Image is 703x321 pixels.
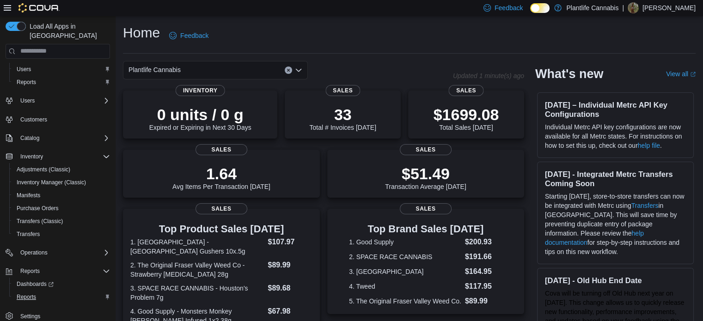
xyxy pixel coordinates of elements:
[349,297,461,306] dt: 5. The Original Fraser Valley Weed Co.
[2,132,114,145] button: Catalog
[196,203,247,214] span: Sales
[545,276,686,285] h3: [DATE] - Old Hub End Date
[17,114,51,125] a: Customers
[17,95,110,106] span: Users
[690,72,696,77] svg: External link
[13,216,110,227] span: Transfers (Classic)
[9,278,114,291] a: Dashboards
[17,280,54,288] span: Dashboards
[123,24,160,42] h1: Home
[180,31,208,40] span: Feedback
[13,203,62,214] a: Purchase Orders
[349,237,461,247] dt: 1. Good Supply
[285,67,292,74] button: Clear input
[18,3,60,12] img: Cova
[17,266,110,277] span: Reports
[176,85,225,96] span: Inventory
[309,105,376,131] div: Total # Invoices [DATE]
[13,279,110,290] span: Dashboards
[2,94,114,107] button: Users
[13,177,90,188] a: Inventory Manager (Classic)
[434,105,499,131] div: Total Sales [DATE]
[638,142,660,149] a: help file
[9,228,114,241] button: Transfers
[349,267,461,276] dt: 3. [GEOGRAPHIC_DATA]
[465,281,502,292] dd: $117.95
[13,291,40,303] a: Reports
[17,293,36,301] span: Reports
[268,260,312,271] dd: $89.99
[13,203,110,214] span: Purchase Orders
[17,166,70,173] span: Adjustments (Classic)
[2,265,114,278] button: Reports
[400,203,452,214] span: Sales
[628,2,639,13] div: Kearan Fenton
[17,192,40,199] span: Manifests
[172,164,270,190] div: Avg Items Per Transaction [DATE]
[2,150,114,163] button: Inventory
[9,76,114,89] button: Reports
[9,63,114,76] button: Users
[545,192,686,256] p: Starting [DATE], store-to-store transfers can now be integrated with Metrc using in [GEOGRAPHIC_D...
[495,3,523,12] span: Feedback
[149,105,251,131] div: Expired or Expiring in Next 30 Days
[631,202,659,209] a: Transfers
[2,113,114,126] button: Customers
[13,164,74,175] a: Adjustments (Classic)
[666,70,696,78] a: View allExternal link
[13,64,35,75] a: Users
[9,202,114,215] button: Purchase Orders
[400,144,452,155] span: Sales
[9,215,114,228] button: Transfers (Classic)
[535,67,603,81] h2: What's new
[453,72,524,79] p: Updated 1 minute(s) ago
[13,279,57,290] a: Dashboards
[268,306,312,317] dd: $67.98
[17,230,40,238] span: Transfers
[465,296,502,307] dd: $89.99
[325,85,360,96] span: Sales
[2,246,114,259] button: Operations
[26,22,110,40] span: Load All Apps in [GEOGRAPHIC_DATA]
[196,144,247,155] span: Sales
[545,170,686,188] h3: [DATE] - Integrated Metrc Transfers Coming Soon
[530,3,550,13] input: Dark Mode
[17,95,38,106] button: Users
[268,283,312,294] dd: $89.68
[20,249,48,256] span: Operations
[465,251,502,262] dd: $191.66
[9,291,114,303] button: Reports
[17,247,110,258] span: Operations
[13,216,67,227] a: Transfers (Classic)
[13,190,44,201] a: Manifests
[17,66,31,73] span: Users
[17,133,110,144] span: Catalog
[295,67,302,74] button: Open list of options
[20,313,40,320] span: Settings
[165,26,212,45] a: Feedback
[566,2,618,13] p: Plantlife Cannabis
[149,105,251,124] p: 0 units / 0 g
[309,105,376,124] p: 33
[17,79,36,86] span: Reports
[449,85,483,96] span: Sales
[17,133,43,144] button: Catalog
[545,230,644,246] a: help documentation
[20,134,39,142] span: Catalog
[9,189,114,202] button: Manifests
[545,100,686,119] h3: [DATE] – Individual Metrc API Key Configurations
[13,77,110,88] span: Reports
[9,163,114,176] button: Adjustments (Classic)
[268,236,312,248] dd: $107.97
[13,64,110,75] span: Users
[20,97,35,104] span: Users
[13,164,110,175] span: Adjustments (Classic)
[13,190,110,201] span: Manifests
[17,151,110,162] span: Inventory
[13,229,110,240] span: Transfers
[13,177,110,188] span: Inventory Manager (Classic)
[13,77,40,88] a: Reports
[622,2,624,13] p: |
[20,153,43,160] span: Inventory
